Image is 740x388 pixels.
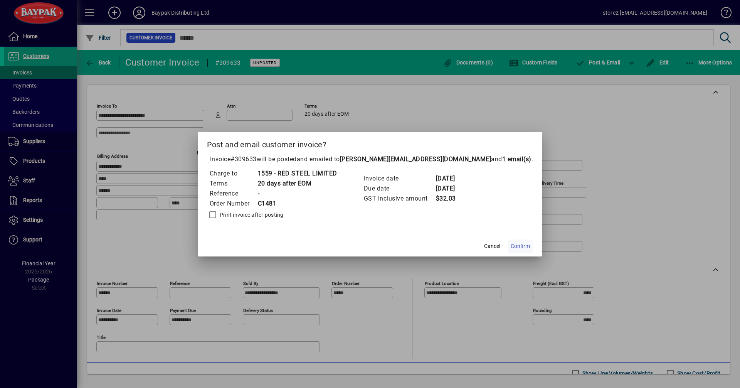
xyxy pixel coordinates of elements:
td: GST inclusive amount [363,194,436,204]
td: Invoice date [363,174,436,184]
span: Cancel [484,242,500,250]
label: Print invoice after posting [218,211,284,219]
span: Confirm [511,242,530,250]
button: Cancel [480,240,505,253]
button: Confirm [508,240,533,253]
td: $32.03 [436,194,466,204]
b: 1 email(s) [502,155,531,163]
span: and [491,155,531,163]
td: - [257,189,337,199]
td: Due date [363,184,436,194]
span: and emailed to [297,155,531,163]
td: 20 days after EOM [257,179,337,189]
b: [PERSON_NAME][EMAIL_ADDRESS][DOMAIN_NAME] [340,155,491,163]
td: Terms [209,179,257,189]
td: Charge to [209,169,257,179]
td: [DATE] [436,174,466,184]
td: C1481 [257,199,337,209]
td: 1559 - RED STEEL LIMITED [257,169,337,179]
td: [DATE] [436,184,466,194]
p: Invoice will be posted . [207,155,533,164]
h2: Post and email customer invoice? [198,132,543,154]
td: Order Number [209,199,257,209]
span: #309633 [230,155,257,163]
td: Reference [209,189,257,199]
